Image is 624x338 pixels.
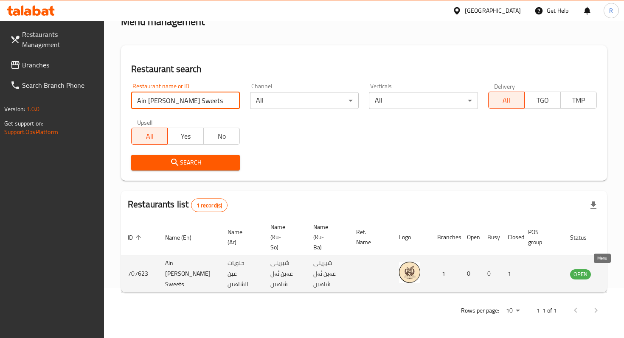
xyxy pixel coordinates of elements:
[501,255,521,293] td: 1
[430,255,460,293] td: 1
[158,255,221,293] td: Ain [PERSON_NAME] Sweets
[460,255,481,293] td: 0
[228,227,253,247] span: Name (Ar)
[570,269,591,279] span: OPEN
[465,6,521,15] div: [GEOGRAPHIC_DATA]
[138,157,233,168] span: Search
[264,255,306,293] td: شیرینی عەین ئەل شاهین
[313,222,339,252] span: Name (Ku-Ba)
[399,262,420,283] img: Ain Al Shaheen Sweets
[609,6,613,15] span: R
[191,198,228,212] div: Total records count
[3,55,104,75] a: Branches
[121,15,205,28] h2: Menu management
[460,219,481,255] th: Open
[128,198,228,212] h2: Restaurants list
[207,130,236,142] span: No
[528,227,553,247] span: POS group
[167,128,204,145] button: Yes
[461,305,499,316] p: Rows per page:
[131,63,597,75] h2: Restaurant search
[165,232,202,243] span: Name (En)
[191,201,228,210] span: 1 record(s)
[221,255,264,293] td: حلويات عين الشاهين
[306,255,349,293] td: شیرینی عەین ئەل شاهین
[570,232,598,243] span: Status
[481,255,501,293] td: 0
[430,219,460,255] th: Branches
[492,94,521,106] span: All
[131,92,240,109] input: Search for restaurant name or ID..
[481,219,501,255] th: Busy
[131,155,240,170] button: Search
[270,222,296,252] span: Name (Ku-So)
[203,128,240,145] button: No
[137,119,153,125] label: Upsell
[564,94,593,106] span: TMP
[22,60,97,70] span: Branches
[128,232,144,243] span: ID
[4,103,25,115] span: Version:
[537,305,557,316] p: 1-1 of 1
[570,269,591,279] div: OPEN
[524,92,561,109] button: TGO
[250,92,359,109] div: All
[488,92,525,109] button: All
[131,128,168,145] button: All
[171,130,200,142] span: Yes
[560,92,597,109] button: TMP
[22,29,97,50] span: Restaurants Management
[135,130,164,142] span: All
[369,92,478,109] div: All
[3,75,104,95] a: Search Branch Phone
[3,24,104,55] a: Restaurants Management
[392,219,430,255] th: Logo
[121,255,158,293] td: 707623
[494,83,515,89] label: Delivery
[356,227,382,247] span: Ref. Name
[528,94,557,106] span: TGO
[4,118,43,129] span: Get support on:
[501,219,521,255] th: Closed
[503,304,523,317] div: Rows per page:
[583,195,604,215] div: Export file
[22,80,97,90] span: Search Branch Phone
[4,126,58,137] a: Support.OpsPlatform
[26,103,39,115] span: 1.0.0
